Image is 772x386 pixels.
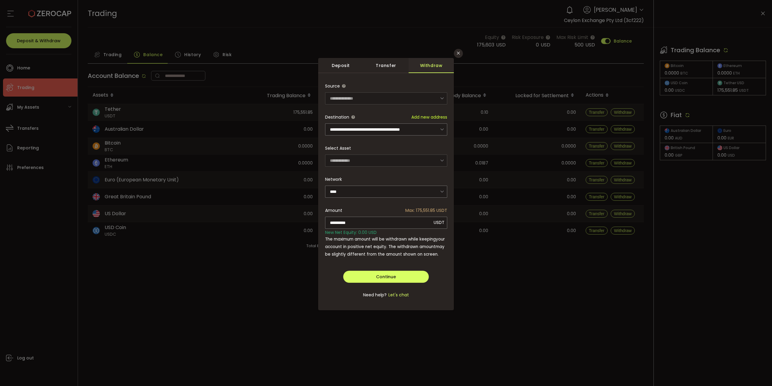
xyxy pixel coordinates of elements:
div: dialog [318,58,454,310]
div: Withdraw [409,58,454,73]
iframe: Chat Widget [742,357,772,386]
div: Deposit [318,58,363,73]
div: Transfer [363,58,409,73]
